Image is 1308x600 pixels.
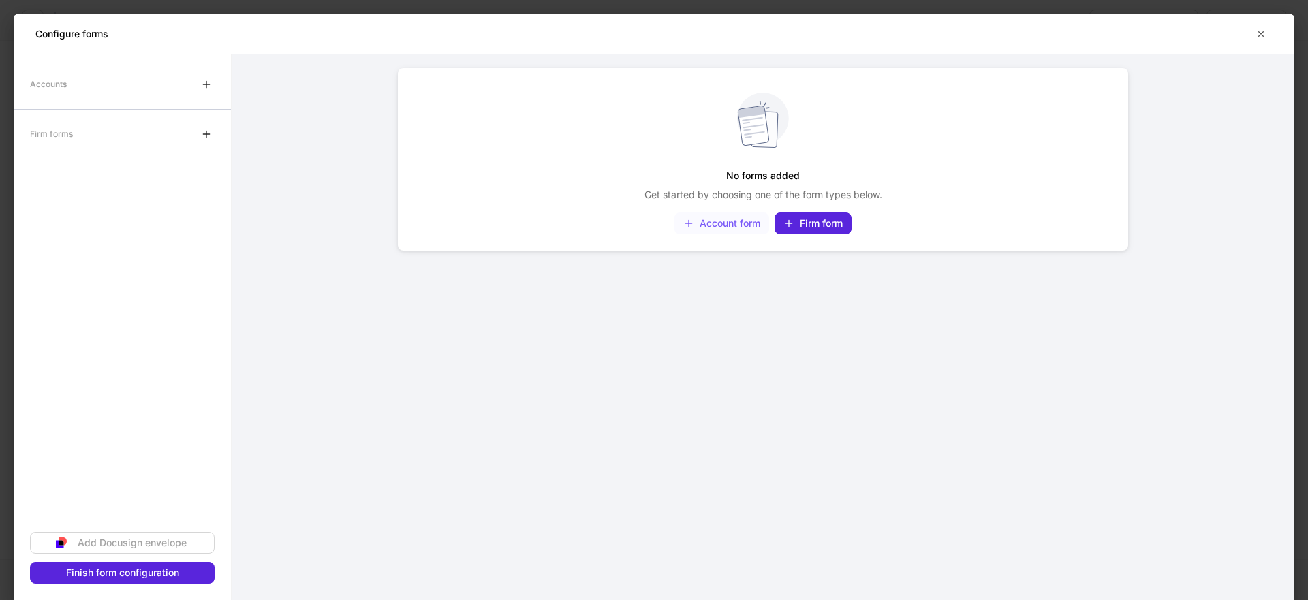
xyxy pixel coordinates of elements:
[683,218,760,229] div: Account form
[66,568,179,578] div: Finish form configuration
[30,122,73,146] div: Firm forms
[30,562,215,584] button: Finish form configuration
[783,218,843,229] div: Firm form
[775,212,852,234] button: Firm form
[674,212,769,234] button: Account form
[644,188,882,202] p: Get started by choosing one of the form types below.
[726,163,800,188] h5: No forms added
[30,72,67,96] div: Accounts
[35,27,108,41] h5: Configure forms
